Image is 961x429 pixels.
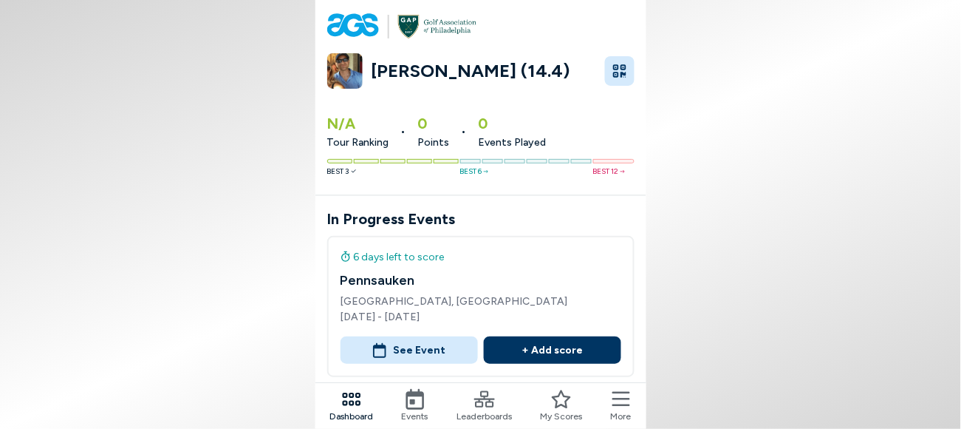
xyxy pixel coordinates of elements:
[402,410,428,423] span: Events
[341,271,621,291] h4: Pennsauken
[540,389,582,423] a: My Scores
[330,410,374,423] span: Dashboard
[327,112,389,135] span: N/A
[327,208,635,230] h3: In Progress Events
[327,166,356,177] span: Best 3
[479,112,547,135] span: 0
[593,166,625,177] span: Best 12
[418,135,450,150] span: Points
[456,389,512,423] a: Leaderboards
[327,135,389,150] span: Tour Ranking
[341,249,621,265] div: 6 days left to score
[330,389,374,423] a: Dashboard
[460,166,488,177] span: Best 6
[462,124,467,139] span: •
[418,112,450,135] span: 0
[341,294,621,309] span: [GEOGRAPHIC_DATA], [GEOGRAPHIC_DATA]
[484,337,621,364] button: + Add score
[402,389,428,423] a: Events
[372,61,596,81] a: [PERSON_NAME] (14.4)
[341,337,478,364] button: See Event
[540,410,582,423] span: My Scores
[456,410,512,423] span: Leaderboards
[341,309,621,325] span: [DATE] - [DATE]
[611,389,632,423] button: More
[479,135,547,150] span: Events Played
[611,410,632,423] span: More
[327,53,363,89] img: avatar
[401,124,406,139] span: •
[398,15,477,38] img: logo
